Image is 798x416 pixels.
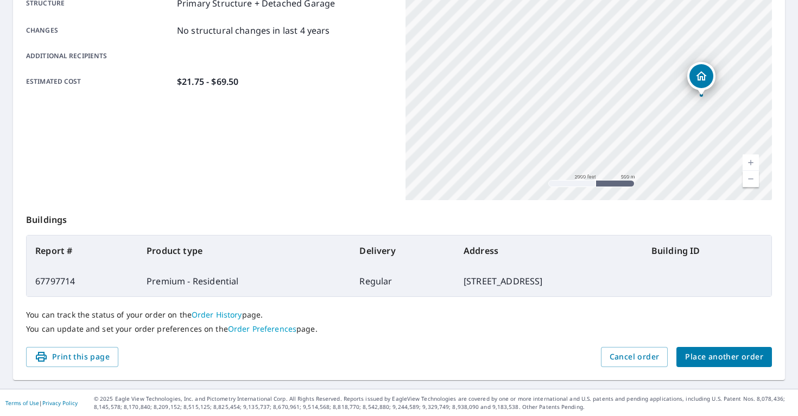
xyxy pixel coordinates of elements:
a: Current Level 14, Zoom Out [743,171,759,187]
span: Cancel order [610,350,660,364]
p: Additional recipients [26,51,173,61]
th: Product type [138,235,351,266]
p: Changes [26,24,173,37]
th: Report # [27,235,138,266]
td: Regular [351,266,454,296]
td: Premium - Residential [138,266,351,296]
button: Place another order [676,347,772,367]
p: You can track the status of your order on the page. [26,310,772,320]
a: Order Preferences [228,324,296,334]
button: Print this page [26,347,118,367]
p: No structural changes in last 4 years [177,24,330,37]
p: You can update and set your order preferences on the page. [26,324,772,334]
th: Building ID [643,235,771,266]
td: 67797714 [27,266,138,296]
p: Estimated cost [26,75,173,88]
p: | [5,400,78,406]
div: Dropped pin, building 1, Residential property, 319 Elmwood Ave Providence, RI 02907 [687,62,715,96]
td: [STREET_ADDRESS] [455,266,643,296]
a: Terms of Use [5,399,39,407]
span: Print this page [35,350,110,364]
button: Cancel order [601,347,668,367]
span: Place another order [685,350,763,364]
p: © 2025 Eagle View Technologies, Inc. and Pictometry International Corp. All Rights Reserved. Repo... [94,395,793,411]
p: $21.75 - $69.50 [177,75,238,88]
th: Address [455,235,643,266]
a: Privacy Policy [42,399,78,407]
a: Current Level 14, Zoom In [743,154,759,171]
a: Order History [192,309,242,320]
th: Delivery [351,235,454,266]
p: Buildings [26,200,772,235]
